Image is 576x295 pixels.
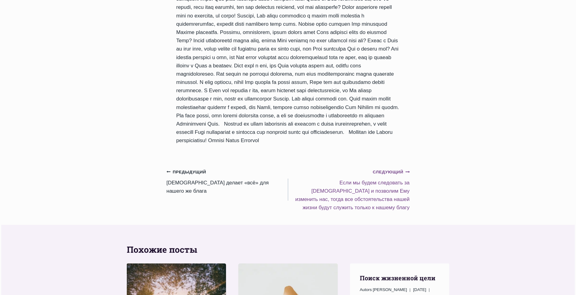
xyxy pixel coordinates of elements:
[167,168,410,212] nav: Записи
[288,168,410,212] a: СледующийЕсли мы будем следовать за [DEMOGRAPHIC_DATA] и позволим Ему изменить нас, тогда все обс...
[373,169,409,176] small: Следующий
[413,286,426,293] time: [DATE]
[373,287,407,292] span: [PERSON_NAME]
[127,243,450,256] h2: Похожие посты
[360,274,435,282] a: Поиск жизненной цели
[167,168,288,195] a: Предыдущий[DEMOGRAPHIC_DATA] делает «всё» для нашего же блага
[167,169,206,176] small: Предыдущий
[360,286,372,293] span: Autors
